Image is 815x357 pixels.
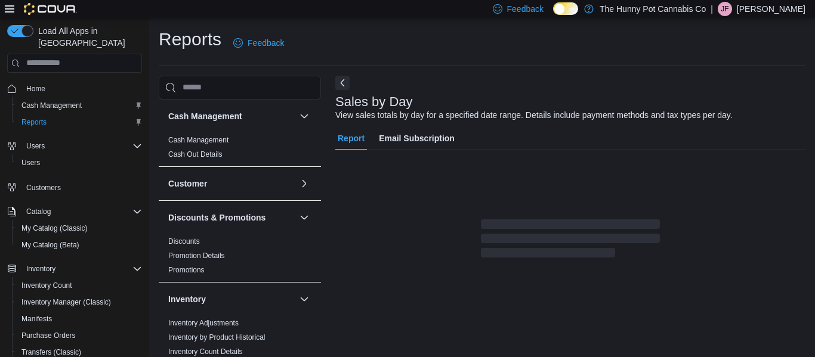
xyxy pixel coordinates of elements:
span: Inventory Count [21,281,72,290]
button: Inventory [21,262,60,276]
button: Cash Management [12,97,147,114]
span: Promotion Details [168,251,225,260]
h3: Customer [168,178,207,190]
span: Customers [26,183,61,193]
a: Inventory Adjustments [168,319,239,327]
button: Purchase Orders [12,327,147,344]
h3: Inventory [168,293,206,305]
a: Cash Out Details [168,150,223,159]
span: Loading [481,222,660,260]
span: Manifests [17,312,142,326]
a: Home [21,82,50,96]
button: Inventory Count [12,277,147,294]
a: Manifests [17,312,57,326]
a: Users [17,156,45,170]
p: | [711,2,713,16]
span: Cash Management [21,101,82,110]
a: Promotion Details [168,252,225,260]
span: Feedback [507,3,544,15]
span: Users [21,158,40,167]
span: Purchase Orders [17,328,142,343]
a: Inventory Manager (Classic) [17,295,116,309]
span: Home [21,81,142,96]
span: Users [21,139,142,153]
span: Inventory Manager (Classic) [21,297,111,307]
h1: Reports [159,27,221,51]
button: Catalog [21,204,55,219]
p: [PERSON_NAME] [737,2,805,16]
h3: Sales by Day [335,95,413,109]
span: Inventory Count [17,278,142,293]
button: Cash Management [168,110,295,122]
span: Users [26,141,45,151]
span: My Catalog (Beta) [17,238,142,252]
div: Jeremy Farwell [718,2,732,16]
span: My Catalog (Classic) [17,221,142,235]
h3: Cash Management [168,110,242,122]
div: Discounts & Promotions [159,234,321,282]
a: Discounts [168,237,200,246]
button: Customer [297,176,311,191]
span: Purchase Orders [21,331,76,340]
a: My Catalog (Classic) [17,221,92,235]
a: Cash Management [17,98,87,113]
a: Inventory Count Details [168,347,243,356]
button: Customers [2,178,147,195]
button: Users [2,138,147,154]
button: Manifests [12,311,147,327]
button: Home [2,80,147,97]
span: Inventory Count Details [168,347,243,356]
button: My Catalog (Beta) [12,237,147,253]
span: Promotions [168,265,205,275]
span: Home [26,84,45,94]
span: Inventory [21,262,142,276]
button: Inventory [297,292,311,306]
input: Dark Mode [553,2,578,15]
a: Cash Management [168,136,229,144]
button: Next [335,76,350,90]
button: Inventory [2,260,147,277]
a: Inventory by Product Historical [168,333,266,342]
span: Report [338,126,365,150]
span: Cash Management [168,135,229,145]
button: Users [21,139,50,153]
button: Customer [168,178,295,190]
button: Users [12,154,147,171]
span: Feedback [248,37,284,49]
span: Manifests [21,314,52,324]
span: My Catalog (Classic) [21,223,88,233]
button: Discounts & Promotions [297,210,311,225]
button: Reports [12,114,147,131]
span: Reports [21,117,47,127]
button: Cash Management [297,109,311,123]
button: Discounts & Promotions [168,212,295,223]
p: The Hunny Pot Cannabis Co [600,2,706,16]
span: Inventory [26,264,55,274]
span: My Catalog (Beta) [21,240,79,250]
a: Inventory Count [17,278,77,293]
span: Customers [21,179,142,194]
span: Inventory Manager (Classic) [17,295,142,309]
button: My Catalog (Classic) [12,220,147,237]
button: Inventory Manager (Classic) [12,294,147,311]
span: Catalog [21,204,142,219]
a: Promotions [168,266,205,274]
span: Catalog [26,207,51,216]
div: View sales totals by day for a specified date range. Details include payment methods and tax type... [335,109,733,122]
button: Catalog [2,203,147,220]
a: Feedback [229,31,289,55]
span: Reports [17,115,142,129]
span: Cash Management [17,98,142,113]
div: Cash Management [159,133,321,166]
span: Transfers (Classic) [21,347,81,357]
a: Customers [21,181,66,195]
span: Email Subscription [379,126,455,150]
span: JF [721,2,728,16]
a: Reports [17,115,51,129]
span: Load All Apps in [GEOGRAPHIC_DATA] [33,25,142,49]
a: My Catalog (Beta) [17,238,84,252]
span: Users [17,156,142,170]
